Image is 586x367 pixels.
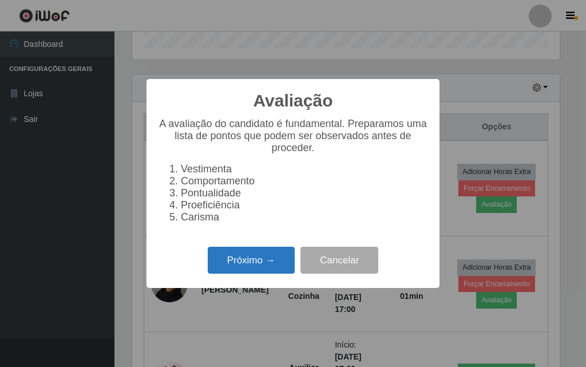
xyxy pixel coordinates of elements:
[300,247,378,274] button: Cancelar
[254,90,333,111] h2: Avaliação
[181,163,428,175] li: Vestimenta
[181,199,428,211] li: Proeficiência
[181,187,428,199] li: Pontualidade
[181,175,428,187] li: Comportamento
[181,211,428,223] li: Carisma
[208,247,295,274] button: Próximo →
[158,118,428,154] p: A avaliação do candidato é fundamental. Preparamos uma lista de pontos que podem ser observados a...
